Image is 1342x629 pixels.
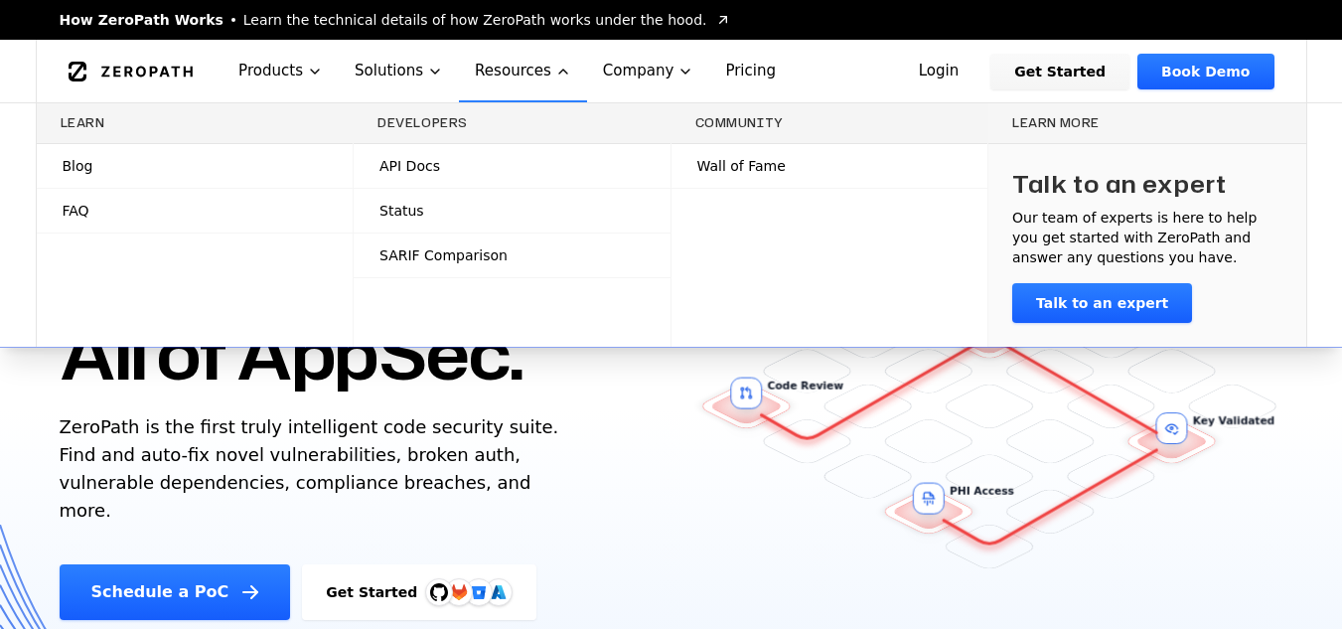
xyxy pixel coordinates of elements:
[36,40,1307,102] nav: Global
[895,54,983,89] a: Login
[379,156,440,176] span: API Docs
[60,564,291,620] a: Schedule a PoC
[459,40,587,102] button: Resources
[60,10,224,30] span: How ZeroPath Works
[243,10,707,30] span: Learn the technical details of how ZeroPath works under the hood.
[60,219,523,397] h1: One AI. All of AppSec.
[587,40,710,102] button: Company
[439,572,479,612] img: GitLab
[468,581,490,603] svg: Bitbucket
[379,201,424,221] span: Status
[63,156,93,176] span: Blog
[379,245,508,265] span: SARIF Comparison
[491,584,507,600] img: Azure
[1137,54,1273,89] a: Book Demo
[354,189,671,233] a: Status
[377,115,647,131] h3: Developers
[339,40,459,102] button: Solutions
[709,40,792,102] a: Pricing
[37,144,354,188] a: Blog
[990,54,1129,89] a: Get Started
[60,10,731,30] a: How ZeroPath WorksLearn the technical details of how ZeroPath works under the hood.
[430,583,448,601] img: GitHub
[302,564,536,620] a: Get StartedGitHubGitLabAzure
[1012,283,1192,323] a: Talk to an expert
[1012,168,1227,200] h3: Talk to an expert
[1012,115,1282,131] h3: Learn more
[37,189,354,233] a: FAQ
[63,201,89,221] span: FAQ
[1012,208,1282,267] p: Our team of experts is here to help you get started with ZeroPath and answer any questions you have.
[354,144,671,188] a: API Docs
[671,144,988,188] a: Wall of Fame
[697,156,786,176] span: Wall of Fame
[695,115,965,131] h3: Community
[61,115,330,131] h3: Learn
[60,413,568,525] p: ZeroPath is the first truly intelligent code security suite. Find and auto-fix novel vulnerabilit...
[223,40,339,102] button: Products
[354,234,671,277] a: SARIF Comparison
